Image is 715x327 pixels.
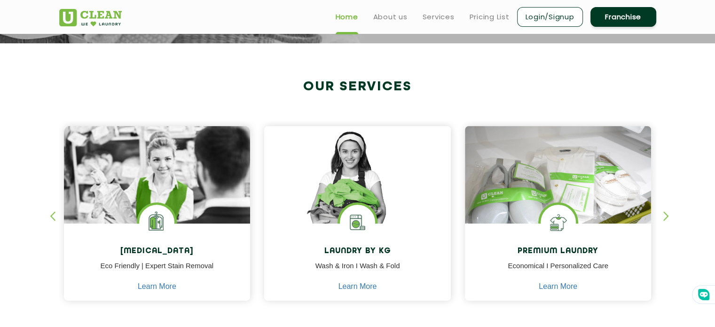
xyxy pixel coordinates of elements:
h4: [MEDICAL_DATA] [71,247,244,256]
img: Shoes Cleaning [541,205,576,240]
p: Economical I Personalized Care [472,261,644,282]
a: Learn More [138,282,176,291]
a: About us [373,11,408,23]
img: a girl with laundry basket [264,126,451,250]
a: Login/Signup [517,7,583,27]
p: Wash & Iron I Wash & Fold [271,261,444,282]
a: Franchise [590,7,656,27]
a: Pricing List [470,11,510,23]
h2: Our Services [59,79,656,95]
img: UClean Laundry and Dry Cleaning [59,9,122,26]
a: Home [336,11,358,23]
p: Eco Friendly | Expert Stain Removal [71,261,244,282]
img: laundry done shoes and clothes [465,126,652,250]
img: Drycleaners near me [64,126,251,276]
h4: Premium Laundry [472,247,644,256]
a: Services [423,11,455,23]
h4: Laundry by Kg [271,247,444,256]
img: Laundry Services near me [139,205,174,240]
a: Learn More [338,282,377,291]
img: laundry washing machine [340,205,375,240]
a: Learn More [539,282,577,291]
